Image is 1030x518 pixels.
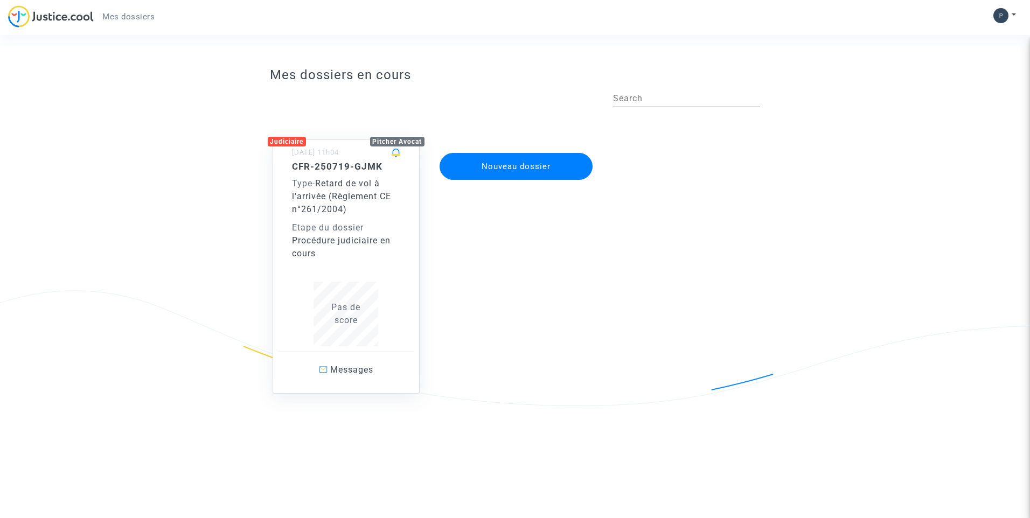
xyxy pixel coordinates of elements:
span: Type [292,178,312,188]
a: JudiciairePitcher Avocat[DATE] 11h04CFR-250719-GJMKType-Retard de vol à l'arrivée (Règlement CE n... [262,118,431,394]
h3: Mes dossiers en cours [270,67,761,83]
h5: CFR-250719-GJMK [292,161,401,172]
span: - [292,178,315,188]
div: Etape du dossier [292,221,401,234]
span: Retard de vol à l'arrivée (Règlement CE n°261/2004) [292,178,391,214]
span: Pas de score [331,302,360,325]
a: Messages [279,352,414,388]
small: [DATE] 11h04 [292,148,339,156]
div: Procédure judiciaire en cours [292,234,401,260]
img: jc-logo.svg [8,5,94,27]
span: Mes dossiers [102,12,155,22]
span: Messages [330,365,373,375]
div: Pitcher Avocat [370,137,425,146]
a: Nouveau dossier [439,146,594,156]
a: Mes dossiers [94,9,163,25]
button: Nouveau dossier [440,153,593,180]
div: Judiciaire [268,137,307,146]
img: 20415470c27005247e31eb73b03289fe [993,8,1008,23]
